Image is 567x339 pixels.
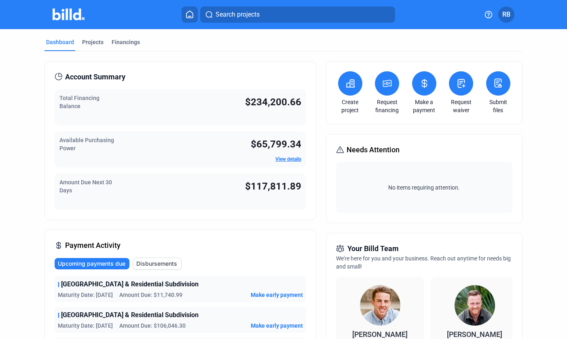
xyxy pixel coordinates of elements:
span: Needs Attention [347,144,400,156]
span: RB [502,10,510,19]
span: Amount Due: $106,046.30 [119,322,186,330]
span: [GEOGRAPHIC_DATA] & Residential Subdivision [61,279,199,289]
span: Maturity Date: [DATE] [58,291,113,299]
img: Territory Manager [455,285,495,326]
span: Maturity Date: [DATE] [58,322,113,330]
button: Make early payment [251,291,303,299]
button: Search projects [200,6,395,23]
span: [GEOGRAPHIC_DATA] & Residential Subdivision [61,310,199,320]
a: Submit files [484,98,512,114]
button: Make early payment [251,322,303,330]
img: Relationship Manager [360,285,400,326]
div: Financings [112,38,140,46]
span: $234,200.66 [245,96,301,108]
span: No items requiring attention. [339,183,509,192]
a: Make a payment [410,98,438,114]
span: Search projects [216,10,260,19]
span: We're here for you and your business. Reach out anytime for needs big and small! [336,255,511,270]
div: Projects [82,38,104,46]
a: Create project [336,98,364,114]
span: Your Billd Team [347,243,399,254]
span: Account Summary [65,71,125,83]
span: Upcoming payments due [58,260,125,268]
span: Amount Due Next 30 Days [59,179,112,194]
span: [PERSON_NAME] [352,330,408,339]
span: Disbursements [136,260,177,268]
button: Upcoming payments due [55,258,129,269]
button: Disbursements [133,258,182,270]
span: [PERSON_NAME] [447,330,502,339]
span: $65,799.34 [251,139,301,150]
span: Amount Due: $11,740.99 [119,291,182,299]
span: Available Purchasing Power [59,137,114,151]
a: Request waiver [447,98,475,114]
a: View details [275,156,301,162]
img: Billd Company Logo [53,9,85,20]
a: Request financing [373,98,401,114]
span: Total Financing Balance [59,95,99,109]
div: Dashboard [46,38,74,46]
span: Payment Activity [65,240,121,251]
span: $117,811.89 [245,181,301,192]
button: RB [498,6,514,23]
